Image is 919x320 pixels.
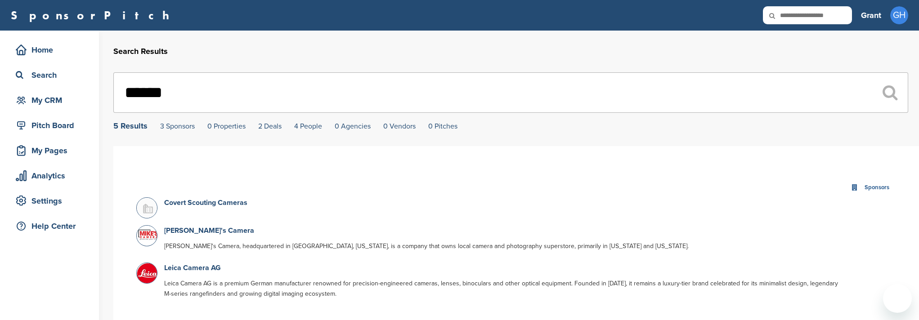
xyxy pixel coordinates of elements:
div: Sponsors [862,182,892,193]
div: 5 Results [113,122,148,130]
a: Help Center [9,216,90,236]
a: SponsorPitch [11,9,175,21]
div: Settings [13,193,90,209]
a: Covert Scouting Cameras [164,198,247,207]
span: GH [890,6,908,24]
h2: Search Results [113,45,908,58]
a: 4 People [294,122,322,131]
h3: Grant [861,9,881,22]
p: Leica Camera AG is a premium German manufacturer renowned for precision-engineered cameras, lense... [164,278,839,299]
div: Search [13,67,90,83]
a: 2 Deals [258,122,282,131]
div: My CRM [13,92,90,108]
a: 0 Agencies [335,122,371,131]
iframe: Button to launch messaging window [883,284,912,313]
p: [PERSON_NAME]'s Camera, headquartered in [GEOGRAPHIC_DATA], [US_STATE], is a company that owns lo... [164,241,839,251]
a: Settings [9,191,90,211]
div: Home [13,42,90,58]
img: Skxy 70c 400x400 [137,263,159,285]
div: Pitch Board [13,117,90,133]
a: 3 Sponsors [160,122,195,131]
a: Analytics [9,165,90,186]
a: My Pages [9,140,90,161]
a: 0 Pitches [428,122,457,131]
a: Leica Camera AG [164,263,221,272]
a: Home [9,40,90,60]
div: My Pages [13,142,90,159]
a: Search [9,65,90,85]
div: Help Center [13,218,90,234]
a: 0 Vendors [383,122,416,131]
a: [PERSON_NAME]'s Camera [164,226,254,235]
a: My CRM [9,90,90,111]
a: 0 Properties [207,122,246,131]
a: Grant [861,5,881,25]
a: Pitch Board [9,115,90,136]
div: Analytics [13,168,90,184]
img: Mc logo color [137,226,159,240]
img: Buildingmissing [137,198,159,220]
